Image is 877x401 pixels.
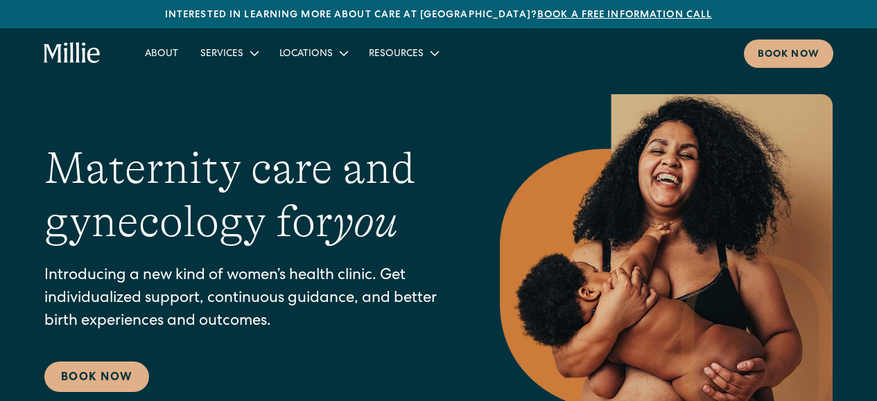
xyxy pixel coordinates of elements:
[358,42,449,64] div: Resources
[268,42,358,64] div: Locations
[134,42,189,64] a: About
[333,197,398,247] em: you
[369,47,424,62] div: Resources
[189,42,268,64] div: Services
[44,362,149,392] a: Book Now
[44,142,444,249] h1: Maternity care and gynecology for
[44,42,101,64] a: home
[279,47,333,62] div: Locations
[758,48,819,62] div: Book now
[200,47,243,62] div: Services
[537,10,712,20] a: Book a free information call
[744,39,833,68] a: Book now
[44,265,444,334] p: Introducing a new kind of women’s health clinic. Get individualized support, continuous guidance,...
